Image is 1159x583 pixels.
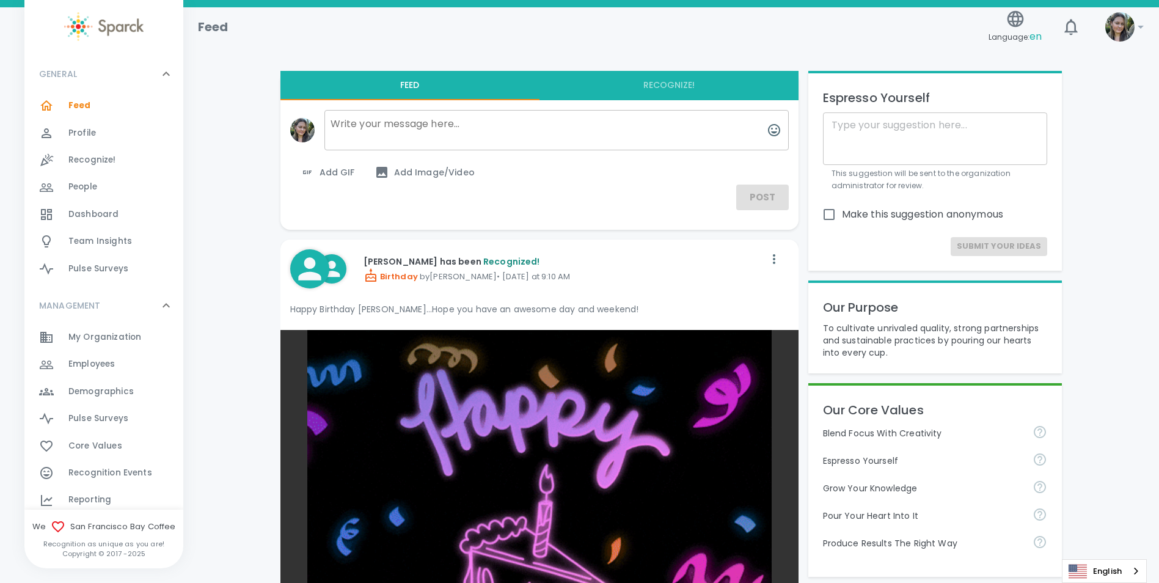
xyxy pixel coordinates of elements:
p: To cultivate unrivaled quality, strong partnerships and sustainable practices by pouring our hear... [823,322,1048,359]
p: Espresso Yourself [823,88,1048,108]
a: English [1062,560,1146,582]
p: Produce Results The Right Way [823,537,1023,549]
p: Grow Your Knowledge [823,482,1023,494]
div: GENERAL [24,92,183,287]
span: Recognized! [483,255,540,268]
img: Picture of Mackenzie [1105,12,1135,42]
p: Our Purpose [823,298,1048,317]
span: My Organization [68,331,141,343]
a: Pulse Surveys [24,255,183,282]
span: Reporting [68,494,111,506]
span: Employees [68,358,115,370]
span: Birthday [364,271,418,282]
h1: Feed [198,17,229,37]
span: Make this suggestion anonymous [842,207,1004,222]
p: [PERSON_NAME] has been [364,255,764,268]
p: Copyright © 2017 - 2025 [24,549,183,559]
span: We San Francisco Bay Coffee [24,519,183,534]
span: People [68,181,97,193]
a: Reporting [24,486,183,513]
svg: Follow your curiosity and learn together [1033,480,1047,494]
a: Demographics [24,378,183,405]
span: Recognize! [68,154,116,166]
span: Pulse Surveys [68,413,128,425]
a: Feed [24,92,183,119]
p: Happy Birthday [PERSON_NAME]...Hope you have an awesome day and weekend! [290,303,789,315]
p: MANAGEMENT [39,299,101,312]
button: Feed [280,71,539,100]
p: Blend Focus With Creativity [823,427,1023,439]
a: Employees [24,351,183,378]
span: Add GIF [300,165,355,180]
a: Recognition Events [24,460,183,486]
a: My Organization [24,324,183,351]
span: Profile [68,127,96,139]
svg: Find success working together and doing the right thing [1033,535,1047,549]
svg: Come to work to make a difference in your own way [1033,507,1047,522]
div: MANAGEMENT [24,287,183,324]
span: Dashboard [68,208,119,221]
a: Core Values [24,433,183,460]
p: Pour Your Heart Into It [823,510,1023,522]
p: by [PERSON_NAME] • [DATE] at 9:10 AM [364,268,764,283]
span: Language: [989,29,1042,45]
span: Recognition Events [68,467,152,479]
a: Team Insights [24,228,183,255]
aside: Language selected: English [1062,559,1147,583]
button: Language:en [984,5,1047,49]
p: This suggestion will be sent to the organization administrator for review. [832,167,1039,192]
p: Espresso Yourself [823,455,1023,467]
a: People [24,174,183,200]
span: Demographics [68,386,134,398]
div: interaction tabs [280,71,799,100]
div: Language [1062,559,1147,583]
a: Profile [24,120,183,147]
p: Recognition as unique as you are! [24,539,183,549]
a: Sparck logo [24,12,183,41]
div: GENERAL [24,56,183,92]
span: en [1029,29,1042,43]
a: Dashboard [24,201,183,228]
a: Recognize! [24,147,183,174]
img: Sparck logo [64,12,144,41]
p: Our Core Values [823,400,1048,420]
a: Pulse Surveys [24,405,183,432]
span: Feed [68,100,91,112]
button: Recognize! [539,71,799,100]
p: GENERAL [39,68,77,80]
span: Team Insights [68,235,132,248]
img: Picture of Mackenzie [290,118,315,142]
svg: Share your voice and your ideas [1033,452,1047,467]
span: Core Values [68,440,122,452]
span: Pulse Surveys [68,263,128,275]
svg: Achieve goals today and innovate for tomorrow [1033,425,1047,439]
span: Add Image/Video [375,165,475,180]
